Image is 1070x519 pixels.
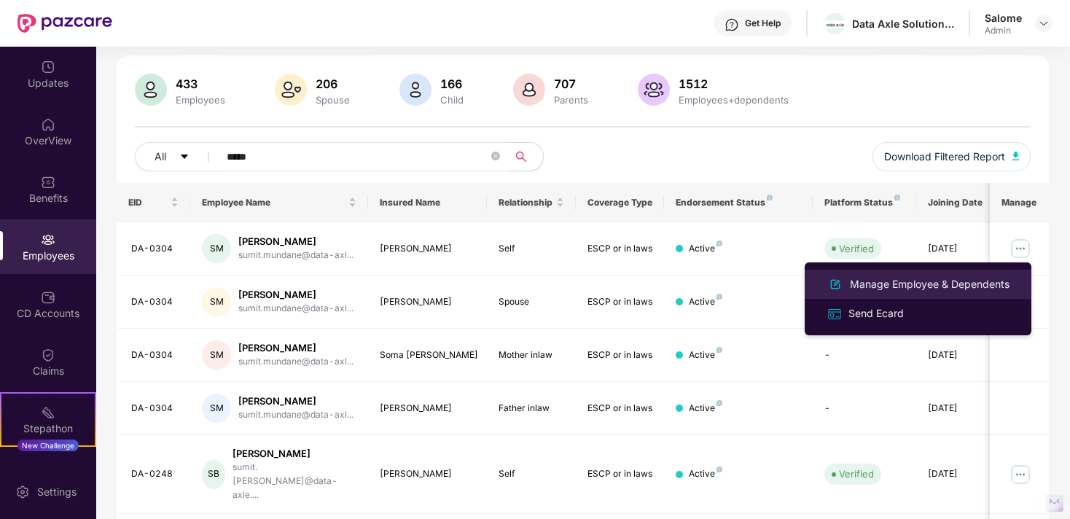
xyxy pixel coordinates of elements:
div: [PERSON_NAME] [238,235,354,249]
div: Mother inlaw [499,348,564,362]
td: - [813,382,916,435]
img: svg+xml;base64,PHN2ZyB4bWxucz0iaHR0cDovL3d3dy53My5vcmcvMjAwMC9zdmciIHdpZHRoPSI4IiBoZWlnaHQ9IjgiIH... [716,400,722,406]
div: ESCP or in laws [587,402,653,415]
img: svg+xml;base64,PHN2ZyB4bWxucz0iaHR0cDovL3d3dy53My5vcmcvMjAwMC9zdmciIHdpZHRoPSI4IiBoZWlnaHQ9IjgiIH... [716,467,722,472]
div: DA-0304 [131,348,179,362]
img: svg+xml;base64,PHN2ZyB4bWxucz0iaHR0cDovL3d3dy53My5vcmcvMjAwMC9zdmciIHdpZHRoPSI4IiBoZWlnaHQ9IjgiIH... [894,195,900,200]
img: svg+xml;base64,PHN2ZyBpZD0iRW1wbG95ZWVzIiB4bWxucz0iaHR0cDovL3d3dy53My5vcmcvMjAwMC9zdmciIHdpZHRoPS... [41,233,55,247]
div: 433 [173,77,228,91]
th: Relationship [487,183,576,222]
div: Employees+dependents [676,94,792,106]
img: svg+xml;base64,PHN2ZyB4bWxucz0iaHR0cDovL3d3dy53My5vcmcvMjAwMC9zdmciIHdpZHRoPSI4IiBoZWlnaHQ9IjgiIH... [767,195,773,200]
span: close-circle [491,150,500,164]
img: svg+xml;base64,PHN2ZyB4bWxucz0iaHR0cDovL3d3dy53My5vcmcvMjAwMC9zdmciIHhtbG5zOnhsaW5rPSJodHRwOi8vd3... [275,74,307,106]
div: DA-0248 [131,467,179,481]
div: Stepathon [1,421,95,436]
div: Active [689,348,722,362]
div: [PERSON_NAME] [380,242,475,256]
img: WhatsApp%20Image%202022-10-27%20at%2012.58.27.jpeg [824,20,846,28]
img: svg+xml;base64,PHN2ZyBpZD0iRHJvcGRvd24tMzJ4MzIiIHhtbG5zPSJodHRwOi8vd3d3LnczLm9yZy8yMDAwL3N2ZyIgd2... [1038,17,1050,29]
img: svg+xml;base64,PHN2ZyBpZD0iVXBkYXRlZCIgeG1sbnM9Imh0dHA6Ly93d3cudzMub3JnLzIwMDAvc3ZnIiB3aWR0aD0iMj... [41,60,55,74]
th: Employee Name [190,183,368,222]
div: Verified [839,467,874,481]
span: caret-down [179,152,190,163]
img: svg+xml;base64,PHN2ZyBpZD0iSG9tZSIgeG1sbnM9Imh0dHA6Ly93d3cudzMub3JnLzIwMDAvc3ZnIiB3aWR0aD0iMjAiIG... [41,117,55,132]
button: Download Filtered Report [872,142,1031,171]
span: Employee Name [202,197,345,208]
img: svg+xml;base64,PHN2ZyB4bWxucz0iaHR0cDovL3d3dy53My5vcmcvMjAwMC9zdmciIHdpZHRoPSIxNiIgaGVpZ2h0PSIxNi... [827,306,843,322]
div: Platform Status [824,197,905,208]
div: Self [499,467,564,481]
img: svg+xml;base64,PHN2ZyBpZD0iU2V0dGluZy0yMHgyMCIgeG1sbnM9Imh0dHA6Ly93d3cudzMub3JnLzIwMDAvc3ZnIiB3aW... [15,485,30,499]
div: Salome [985,11,1022,25]
div: SM [202,287,231,316]
img: New Pazcare Logo [17,14,112,33]
div: SB [202,460,225,489]
div: Soma [PERSON_NAME] [380,348,475,362]
div: ESCP or in laws [587,348,653,362]
div: [PERSON_NAME] [380,402,475,415]
span: All [155,149,166,165]
img: svg+xml;base64,PHN2ZyBpZD0iRW5kb3JzZW1lbnRzIiB4bWxucz0iaHR0cDovL3d3dy53My5vcmcvMjAwMC9zdmciIHdpZH... [41,463,55,477]
img: svg+xml;base64,PHN2ZyB4bWxucz0iaHR0cDovL3d3dy53My5vcmcvMjAwMC9zdmciIHhtbG5zOnhsaW5rPSJodHRwOi8vd3... [638,74,670,106]
img: svg+xml;base64,PHN2ZyB4bWxucz0iaHR0cDovL3d3dy53My5vcmcvMjAwMC9zdmciIHdpZHRoPSIyMSIgaGVpZ2h0PSIyMC... [41,405,55,420]
div: 166 [437,77,466,91]
th: Insured Name [368,183,487,222]
img: svg+xml;base64,PHN2ZyB4bWxucz0iaHR0cDovL3d3dy53My5vcmcvMjAwMC9zdmciIHhtbG5zOnhsaW5rPSJodHRwOi8vd3... [1012,152,1020,160]
span: Download Filtered Report [884,149,1005,165]
div: ESCP or in laws [587,467,653,481]
div: DA-0304 [131,402,179,415]
div: DA-0304 [131,242,179,256]
th: Coverage Type [576,183,665,222]
div: Manage Employee & Dependents [847,276,1012,292]
img: svg+xml;base64,PHN2ZyBpZD0iQ2xhaW0iIHhtbG5zPSJodHRwOi8vd3d3LnczLm9yZy8yMDAwL3N2ZyIgd2lkdGg9IjIwIi... [41,348,55,362]
div: Employees [173,94,228,106]
div: Spouse [499,295,564,309]
div: Settings [33,485,81,499]
button: search [507,142,544,171]
td: - [813,329,916,382]
div: SM [202,234,231,263]
div: SM [202,340,231,370]
div: sumit.[PERSON_NAME]@data-axle.... [233,461,356,502]
img: svg+xml;base64,PHN2ZyBpZD0iSGVscC0zMngzMiIgeG1sbnM9Imh0dHA6Ly93d3cudzMub3JnLzIwMDAvc3ZnIiB3aWR0aD... [725,17,739,32]
div: sumit.mundane@data-axl... [238,355,354,369]
th: Joining Date [916,183,1005,222]
img: svg+xml;base64,PHN2ZyB4bWxucz0iaHR0cDovL3d3dy53My5vcmcvMjAwMC9zdmciIHhtbG5zOnhsaW5rPSJodHRwOi8vd3... [135,74,167,106]
div: Endorsement Status [676,197,800,208]
div: [PERSON_NAME] [238,394,354,408]
div: [PERSON_NAME] [238,341,354,355]
div: Admin [985,25,1022,36]
span: Relationship [499,197,553,208]
div: SM [202,394,231,423]
div: ESCP or in laws [587,242,653,256]
div: Get Help [745,17,781,29]
div: Active [689,467,722,481]
img: svg+xml;base64,PHN2ZyB4bWxucz0iaHR0cDovL3d3dy53My5vcmcvMjAwMC9zdmciIHdpZHRoPSI4IiBoZWlnaHQ9IjgiIH... [716,294,722,300]
div: Spouse [313,94,353,106]
div: [PERSON_NAME] [238,288,354,302]
div: 707 [551,77,591,91]
button: Allcaret-down [135,142,224,171]
div: Send Ecard [846,305,907,321]
div: 206 [313,77,353,91]
div: [DATE] [928,242,993,256]
div: Active [689,402,722,415]
div: Data Axle Solutions Private Limited [852,17,954,31]
div: Verified [839,241,874,256]
img: manageButton [1009,237,1032,260]
div: Father inlaw [499,402,564,415]
img: svg+xml;base64,PHN2ZyBpZD0iQ0RfQWNjb3VudHMiIGRhdGEtbmFtZT0iQ0QgQWNjb3VudHMiIHhtbG5zPSJodHRwOi8vd3... [41,290,55,305]
div: [PERSON_NAME] [380,467,475,481]
div: Parents [551,94,591,106]
div: [DATE] [928,467,993,481]
div: Self [499,242,564,256]
div: Child [437,94,466,106]
div: sumit.mundane@data-axl... [238,249,354,262]
th: Manage [990,183,1049,222]
span: EID [128,197,168,208]
div: Active [689,295,722,309]
span: close-circle [491,152,500,160]
div: ESCP or in laws [587,295,653,309]
img: manageButton [1009,463,1032,486]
